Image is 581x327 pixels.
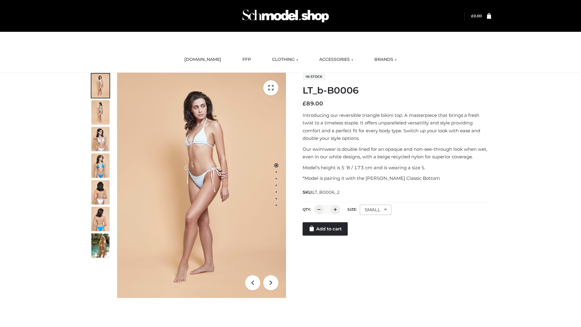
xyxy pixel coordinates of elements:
[303,73,325,80] span: In stock
[313,190,340,195] span: LT_B0006_2
[303,207,311,212] label: QTY:
[91,207,110,231] img: ArielClassicBikiniTop_CloudNine_AzureSky_OW114ECO_8-scaled.jpg
[240,4,331,28] img: Schmodel Admin 964
[303,100,323,107] bdi: 89.00
[303,222,348,236] a: Add to cart
[268,53,303,66] a: CLOTHING
[347,207,357,212] label: Size:
[238,53,255,66] a: FFP
[91,127,110,151] img: ArielClassicBikiniTop_CloudNine_AzureSky_OW114ECO_3-scaled.jpg
[303,111,491,142] p: Introducing our reversible triangle bikini top. A masterpiece that brings a fresh twist to a time...
[91,100,110,124] img: ArielClassicBikiniTop_CloudNine_AzureSky_OW114ECO_2-scaled.jpg
[303,174,491,182] p: *Model is pairing it with the [PERSON_NAME] Classic Bottom
[117,73,286,298] img: LT_b-B0006
[360,205,391,215] div: SMALL
[303,164,491,172] p: Model’s height is 5 ‘8 / 173 cm and is wearing a size S.
[471,14,474,18] span: £
[303,145,491,161] p: Our swimwear is double lined for an opaque and non-see-through look when wet, even in our white d...
[370,53,401,66] a: BRANDS
[303,189,340,196] span: SKU:
[303,85,491,96] h1: LT_b-B0006
[303,100,306,107] span: £
[91,233,110,258] img: Arieltop_CloudNine_AzureSky2.jpg
[471,14,482,18] bdi: 0.00
[91,74,110,98] img: ArielClassicBikiniTop_CloudNine_AzureSky_OW114ECO_1-scaled.jpg
[471,14,482,18] a: £0.00
[91,154,110,178] img: ArielClassicBikiniTop_CloudNine_AzureSky_OW114ECO_4-scaled.jpg
[315,53,358,66] a: ACCESSORIES
[180,53,226,66] a: [DOMAIN_NAME]
[91,180,110,204] img: ArielClassicBikiniTop_CloudNine_AzureSky_OW114ECO_7-scaled.jpg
